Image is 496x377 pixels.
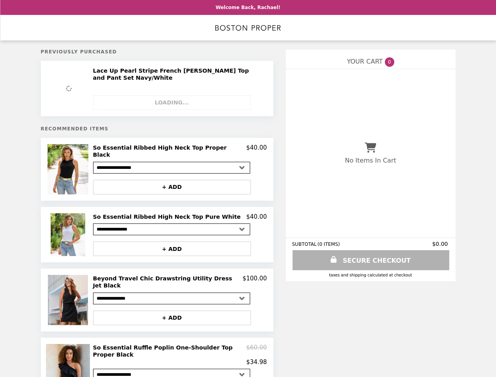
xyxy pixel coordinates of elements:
h2: So Essential Ruffle Poplin One-Shoulder Top Proper Black [93,344,247,359]
p: $34.98 [246,359,267,366]
h2: Beyond Travel Chic Drawstring Utility Dress Jet Black [93,275,243,289]
select: Select a product variant [93,162,250,174]
h2: Lace Up Pearl Stripe French [PERSON_NAME] Top and Pant Set Navy/White [93,67,262,82]
img: So Essential Ribbed High Neck Top Pure White [51,213,87,256]
button: + ADD [93,180,251,194]
span: YOUR CART [347,58,383,65]
h5: Recommended Items [41,126,273,132]
h2: So Essential Ribbed High Neck Top Pure White [93,213,244,220]
span: SUBTOTAL [292,242,318,247]
h5: Previously Purchased [41,49,273,55]
p: No Items In Cart [345,157,396,164]
img: Beyond Travel Chic Drawstring Utility Dress Jet Black [48,275,90,325]
span: 0 [385,57,394,67]
div: Taxes and Shipping calculated at checkout [292,273,449,277]
select: Select a product variant [93,223,250,235]
button: + ADD [93,311,251,325]
p: Welcome Back, Rachael! [216,5,280,10]
img: So Essential Ribbed High Neck Top Proper Black [48,144,90,194]
span: $0.00 [432,241,449,247]
p: $100.00 [242,275,267,289]
span: ( 0 ITEMS ) [317,242,340,247]
h2: So Essential Ribbed High Neck Top Proper Black [93,144,247,159]
button: + ADD [93,242,251,256]
img: Brand Logo [215,20,281,36]
p: $40.00 [246,144,267,159]
p: $60.00 [246,344,267,359]
p: $40.00 [246,213,267,220]
select: Select a product variant [93,293,250,304]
